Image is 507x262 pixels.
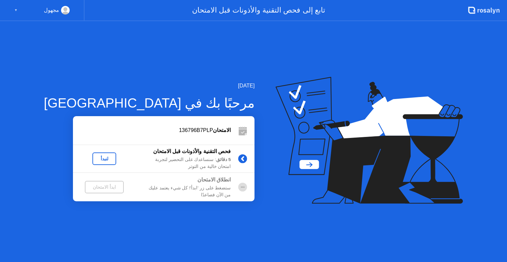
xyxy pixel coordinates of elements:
[73,126,231,134] div: 136796B7PLP
[92,152,116,165] button: لنبدأ
[44,93,255,113] div: مرحبًا بك في [GEOGRAPHIC_DATA]
[136,156,231,170] div: : سنساعدك على التحضير لتجربة امتحان خالية من التوتر
[95,156,114,161] div: لنبدأ
[197,177,231,182] b: انطلاق الامتحان
[44,82,255,90] div: [DATE]
[44,6,59,15] div: مجهول
[153,148,231,154] b: فحص التقنية والأذونات قبل الامتحان
[87,184,121,190] div: ابدأ الامتحان
[14,6,17,15] div: ▼
[213,127,231,133] b: الامتحان
[85,181,124,193] button: ابدأ الامتحان
[136,185,231,198] div: ستضغط على زر 'ابدأ'! كل شيء يعتمد عليك من الآن فصاعدًا
[216,157,231,162] b: 5 دقائق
